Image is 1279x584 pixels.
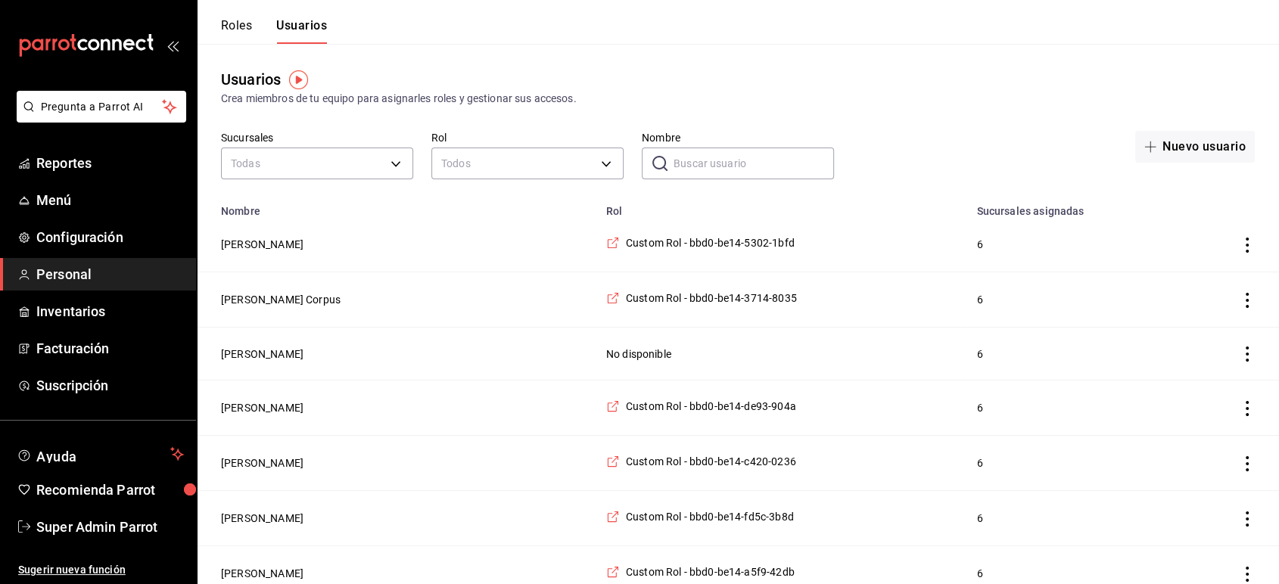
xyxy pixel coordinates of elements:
[36,190,184,210] span: Menú
[1240,401,1255,416] button: actions
[221,68,281,91] div: Usuarios
[606,399,796,414] a: Custom Rol - bbd0-be14-de93-904a
[626,509,794,524] span: Custom Rol - bbd0-be14-fd5c-3b8d
[1240,456,1255,471] button: actions
[221,455,303,471] button: [PERSON_NAME]
[976,511,1162,526] span: 6
[36,375,184,396] span: Suscripción
[36,338,184,359] span: Facturación
[431,148,624,179] div: Todos
[1240,511,1255,527] button: actions
[221,18,327,44] div: navigation tabs
[36,153,184,173] span: Reportes
[642,132,834,143] label: Nombre
[221,566,303,581] button: [PERSON_NAME]
[166,39,179,51] button: open_drawer_menu
[36,301,184,322] span: Inventarios
[976,346,1162,362] span: 6
[18,562,184,578] span: Sugerir nueva función
[221,18,252,44] button: Roles
[606,290,797,306] a: Custom Rol - bbd0-be14-3714-8035
[36,445,164,463] span: Ayuda
[1240,238,1255,253] button: actions
[276,18,327,44] button: Usuarios
[221,237,303,252] button: [PERSON_NAME]
[221,346,303,362] button: [PERSON_NAME]
[17,91,186,123] button: Pregunta a Parrot AI
[626,454,796,469] span: Custom Rol - bbd0-be14-c420-0236
[11,110,186,126] a: Pregunta a Parrot AI
[1240,293,1255,308] button: actions
[197,196,597,217] th: Nombre
[1240,567,1255,582] button: actions
[606,509,794,524] a: Custom Rol - bbd0-be14-fd5c-3b8d
[221,292,341,307] button: [PERSON_NAME] Corpus
[606,564,795,579] a: Custom Rol - bbd0-be14-a5f9-42db
[1240,346,1255,362] button: actions
[597,328,968,381] td: No disponible
[221,511,303,526] button: [PERSON_NAME]
[976,455,1162,471] span: 6
[976,237,1162,252] span: 6
[1135,131,1255,163] button: Nuevo usuario
[626,235,795,250] span: Custom Rol - bbd0-be14-5302-1bfd
[36,517,184,537] span: Super Admin Parrot
[221,400,303,415] button: [PERSON_NAME]
[606,454,796,469] a: Custom Rol - bbd0-be14-c420-0236
[606,235,795,250] a: Custom Rol - bbd0-be14-5302-1bfd
[221,148,413,179] div: Todas
[967,196,1181,217] th: Sucursales asignadas
[597,196,968,217] th: Rol
[976,400,1162,415] span: 6
[289,70,308,89] img: Tooltip marker
[626,564,795,579] span: Custom Rol - bbd0-be14-a5f9-42db
[976,566,1162,581] span: 6
[674,148,834,179] input: Buscar usuario
[626,290,797,306] span: Custom Rol - bbd0-be14-3714-8035
[221,132,413,143] label: Sucursales
[221,91,1255,107] div: Crea miembros de tu equipo para asignarles roles y gestionar sus accesos.
[41,99,163,115] span: Pregunta a Parrot AI
[36,480,184,500] span: Recomienda Parrot
[431,132,624,143] label: Rol
[976,292,1162,307] span: 6
[626,399,796,414] span: Custom Rol - bbd0-be14-de93-904a
[36,264,184,284] span: Personal
[36,227,184,247] span: Configuración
